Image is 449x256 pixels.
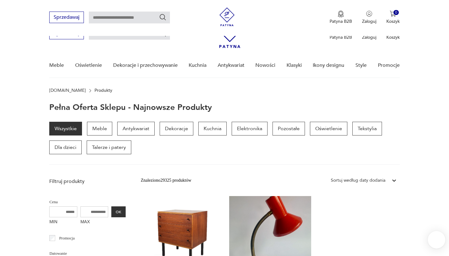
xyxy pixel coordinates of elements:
a: Nowości [255,53,275,77]
div: Znaleziono 29325 produktów [141,177,191,184]
a: Dla dzieci [49,140,82,154]
a: [DOMAIN_NAME] [49,88,86,93]
a: Wszystkie [49,122,82,135]
button: 0Koszyk [386,11,400,24]
div: 0 [393,10,399,15]
a: Kuchnia [198,122,227,135]
p: Koszyk [386,34,400,40]
img: Patyna - sklep z meblami i dekoracjami vintage [218,7,236,26]
a: Ikony designu [313,53,344,77]
a: Style [355,53,367,77]
label: MAX [80,217,109,227]
a: Pozostałe [273,122,305,135]
p: Zaloguj [362,34,376,40]
a: Sprzedawaj [49,16,84,20]
p: Cena [49,199,126,205]
a: Oświetlenie [310,122,347,135]
a: Talerze i patery [87,140,131,154]
img: Ikona koszyka [390,11,396,17]
button: Szukaj [159,13,167,21]
p: Patyna B2B [330,18,352,24]
a: Promocje [378,53,400,77]
a: Klasyki [287,53,302,77]
a: Tekstylia [352,122,382,135]
div: Sortuj według daty dodania [331,177,385,184]
a: Kuchnia [189,53,206,77]
a: Dekoracje i przechowywanie [113,53,178,77]
p: Zaloguj [362,18,376,24]
a: Ikona medaluPatyna B2B [330,11,352,24]
img: Ikona medalu [338,11,344,17]
a: Meble [87,122,112,135]
iframe: Smartsupp widget button [428,231,445,249]
img: Ikonka użytkownika [366,11,372,17]
button: OK [111,206,126,217]
p: Promocja [59,235,75,242]
button: Patyna B2B [330,11,352,24]
a: Antykwariat [117,122,155,135]
a: Oświetlenie [75,53,102,77]
label: MIN [49,217,77,227]
button: Zaloguj [362,11,376,24]
a: Dekoracje [160,122,193,135]
button: Sprzedawaj [49,12,84,23]
p: Patyna B2B [330,34,352,40]
a: Antykwariat [218,53,244,77]
h1: Pełna oferta sklepu - najnowsze produkty [49,103,212,112]
p: Produkty [94,88,112,93]
a: Elektronika [232,122,268,135]
a: Sprzedawaj [49,32,84,36]
p: Koszyk [386,18,400,24]
a: Meble [49,53,64,77]
p: Filtruj produkty [49,178,126,185]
